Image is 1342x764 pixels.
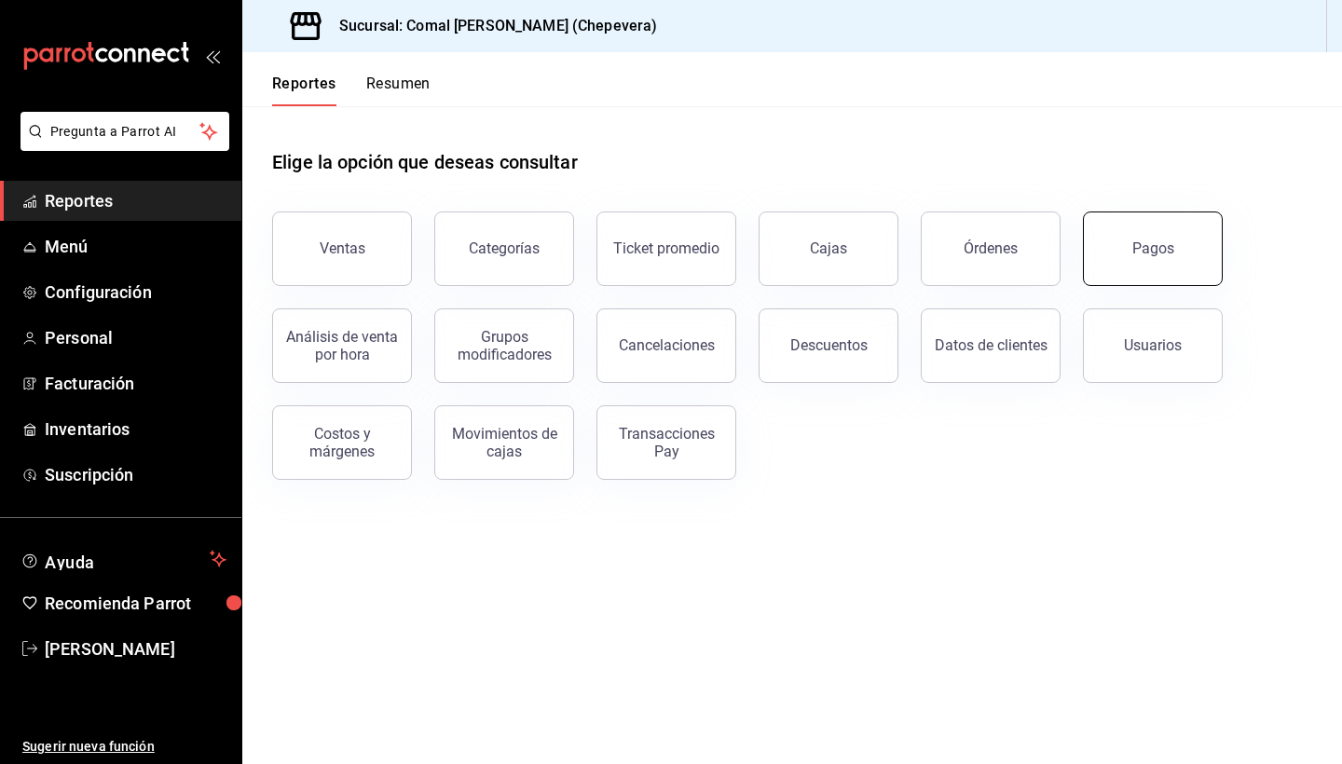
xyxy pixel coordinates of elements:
[45,234,226,259] span: Menú
[1083,308,1223,383] button: Usuarios
[810,239,847,257] div: Cajas
[596,405,736,480] button: Transacciones Pay
[366,75,431,106] button: Resumen
[324,15,657,37] h3: Sucursal: Comal [PERSON_NAME] (Chepevera)
[284,328,400,363] div: Análisis de venta por hora
[609,425,724,460] div: Transacciones Pay
[272,75,336,106] button: Reportes
[45,371,226,396] span: Facturación
[596,211,736,286] button: Ticket promedio
[13,135,229,155] a: Pregunta a Parrot AI
[45,280,226,305] span: Configuración
[272,75,431,106] div: navigation tabs
[272,148,578,176] h1: Elige la opción que deseas consultar
[619,336,715,354] div: Cancelaciones
[964,239,1018,257] div: Órdenes
[21,112,229,151] button: Pregunta a Parrot AI
[790,336,868,354] div: Descuentos
[320,239,365,257] div: Ventas
[613,239,719,257] div: Ticket promedio
[45,636,226,662] span: [PERSON_NAME]
[759,308,898,383] button: Descuentos
[1083,211,1223,286] button: Pagos
[1124,336,1182,354] div: Usuarios
[434,405,574,480] button: Movimientos de cajas
[45,548,202,570] span: Ayuda
[272,211,412,286] button: Ventas
[50,122,200,142] span: Pregunta a Parrot AI
[759,211,898,286] button: Cajas
[434,211,574,286] button: Categorías
[1132,239,1174,257] div: Pagos
[446,328,562,363] div: Grupos modificadores
[22,737,226,757] span: Sugerir nueva función
[935,336,1048,354] div: Datos de clientes
[469,239,540,257] div: Categorías
[45,325,226,350] span: Personal
[921,308,1061,383] button: Datos de clientes
[45,188,226,213] span: Reportes
[45,416,226,442] span: Inventarios
[272,308,412,383] button: Análisis de venta por hora
[284,425,400,460] div: Costos y márgenes
[272,405,412,480] button: Costos y márgenes
[434,308,574,383] button: Grupos modificadores
[45,462,226,487] span: Suscripción
[596,308,736,383] button: Cancelaciones
[921,211,1061,286] button: Órdenes
[446,425,562,460] div: Movimientos de cajas
[205,48,220,63] button: open_drawer_menu
[45,591,226,616] span: Recomienda Parrot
